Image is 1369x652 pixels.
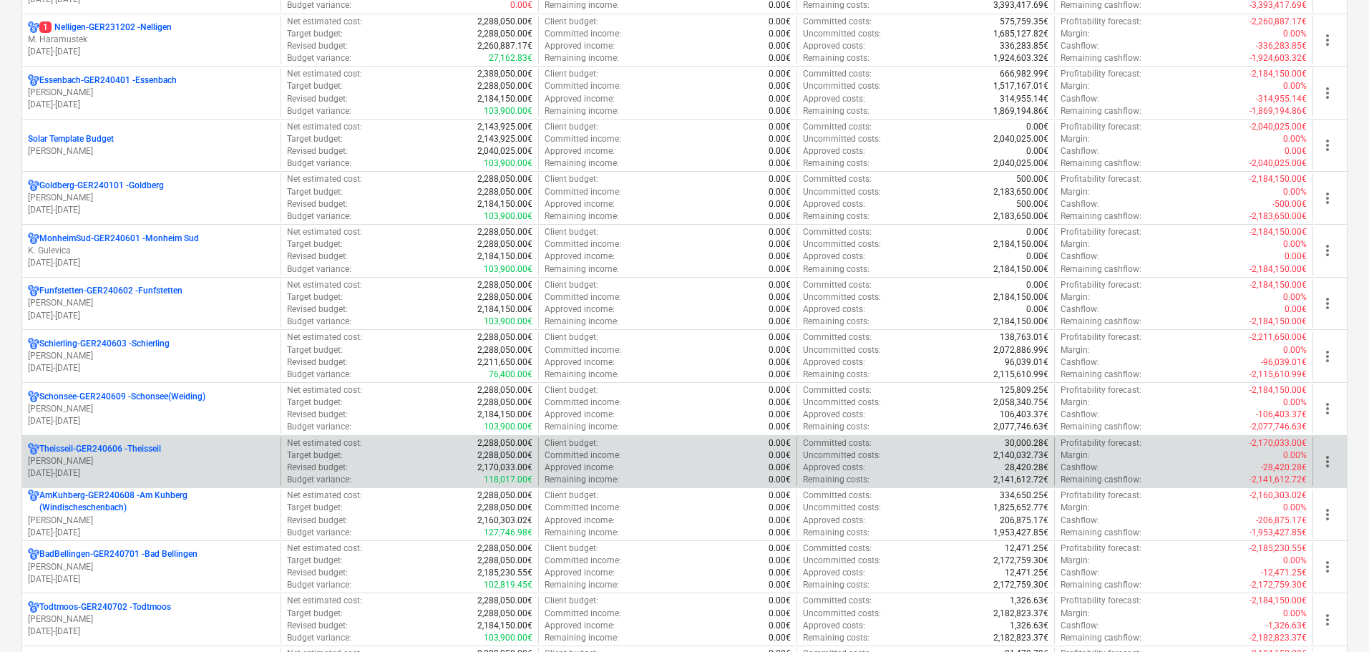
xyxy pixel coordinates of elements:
p: Profitability forecast : [1061,279,1141,291]
p: 500.00€ [1016,173,1048,185]
p: 0.00% [1283,80,1307,92]
p: AmKuhberg-GER240608 - Am Kuhberg (Windischeschenbach) [39,490,275,514]
p: 1,685,127.82€ [993,28,1048,40]
p: K. Gulevica [28,245,275,257]
p: [DATE] - [DATE] [28,527,275,539]
p: Remaining income : [545,157,619,170]
p: Revised budget : [287,40,348,52]
div: Schierling-GER240603 -Schierling[PERSON_NAME][DATE]-[DATE] [28,338,275,374]
p: 2,143,925.00€ [477,121,532,133]
p: [DATE] - [DATE] [28,362,275,374]
p: Profitability forecast : [1061,16,1141,28]
p: Budget variance : [287,52,351,64]
p: Solar Template Budget [28,133,114,145]
p: Committed income : [545,133,621,145]
p: Remaining cashflow : [1061,263,1141,276]
span: more_vert [1319,190,1336,207]
p: 0.00€ [769,263,791,276]
div: Project has multi currencies enabled [28,21,39,34]
div: Schonsee-GER240609 -Schonsee(Weiding)[PERSON_NAME][DATE]-[DATE] [28,391,275,427]
p: -1,869,194.86€ [1249,105,1307,117]
p: Profitability forecast : [1061,331,1141,344]
div: Project has multi currencies enabled [28,285,39,297]
p: Approved costs : [803,145,865,157]
span: more_vert [1319,137,1336,154]
div: Project has multi currencies enabled [28,180,39,192]
p: Uncommitted costs : [803,291,881,303]
span: more_vert [1319,31,1336,49]
p: 103,900.00€ [484,210,532,223]
p: 0.00€ [769,250,791,263]
p: Remaining costs : [803,52,869,64]
p: 0.00€ [769,316,791,328]
p: -1,924,603.32€ [1249,52,1307,64]
p: 1,869,194.86€ [993,105,1048,117]
p: 0.00€ [769,40,791,52]
div: Project has multi currencies enabled [28,443,39,455]
p: 2,288,050.00€ [477,173,532,185]
p: Remaining cashflow : [1061,210,1141,223]
p: Remaining costs : [803,316,869,328]
p: BadBellingen-GER240701 - Bad Bellingen [39,548,198,560]
p: 0.00€ [1026,279,1048,291]
p: 575,759.35€ [1000,16,1048,28]
p: Remaining income : [545,263,619,276]
p: Theisseil-GER240606 - Theisseil [39,443,161,455]
span: more_vert [1319,558,1336,575]
p: 0.00€ [769,331,791,344]
p: Committed costs : [803,279,872,291]
p: 103,900.00€ [484,157,532,170]
p: Uncommitted costs : [803,186,881,198]
div: Todtmoos-GER240702 -Todtmoos[PERSON_NAME][DATE]-[DATE] [28,601,275,638]
p: 0.00€ [1026,250,1048,263]
p: 2,288,050.00€ [477,331,532,344]
p: 0.00€ [769,173,791,185]
p: Remaining costs : [803,210,869,223]
p: Committed income : [545,28,621,40]
p: Committed costs : [803,121,872,133]
p: -2,184,150.00€ [1249,173,1307,185]
p: Target budget : [287,291,343,303]
p: 2,040,025.00€ [477,145,532,157]
p: 2,260,887.17€ [477,40,532,52]
p: -2,040,025.00€ [1249,157,1307,170]
p: Remaining income : [545,105,619,117]
p: 0.00€ [769,369,791,381]
p: 2,388,050.00€ [477,68,532,80]
p: 2,288,050.00€ [477,226,532,238]
div: Project has multi currencies enabled [28,74,39,87]
p: Approved income : [545,250,615,263]
p: Profitability forecast : [1061,173,1141,185]
p: Approved costs : [803,93,865,105]
p: M. Haramustek [28,34,275,46]
div: MonheimSud-GER240601 -Monheim SudK. Gulevica[DATE]-[DATE] [28,233,275,269]
p: Approved costs : [803,250,865,263]
p: [DATE] - [DATE] [28,204,275,216]
p: Target budget : [287,133,343,145]
span: more_vert [1319,84,1336,102]
p: 0.00€ [769,186,791,198]
p: [DATE] - [DATE] [28,99,275,111]
p: Net estimated cost : [287,16,362,28]
p: 0.00€ [769,105,791,117]
p: [PERSON_NAME] [28,145,275,157]
div: Project has multi currencies enabled [28,233,39,245]
p: Budget variance : [287,210,351,223]
p: 2,288,050.00€ [477,28,532,40]
p: Revised budget : [287,145,348,157]
p: Cashflow : [1061,356,1099,369]
p: Remaining costs : [803,157,869,170]
iframe: Chat Widget [1297,583,1369,652]
p: Schonsee-GER240609 - Schonsee(Weiding) [39,391,205,403]
p: Revised budget : [287,93,348,105]
p: 138,763.01€ [1000,331,1048,344]
p: 2,288,050.00€ [477,279,532,291]
p: Approved costs : [803,356,865,369]
p: 2,288,050.00€ [477,16,532,28]
p: Target budget : [287,344,343,356]
p: Target budget : [287,80,343,92]
div: 1Nelligen-GER231202 -NelligenM. Haramustek[DATE]-[DATE] [28,21,275,58]
p: [PERSON_NAME] [28,192,275,204]
p: 2,184,150.00€ [993,263,1048,276]
p: 1,517,167.01€ [993,80,1048,92]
